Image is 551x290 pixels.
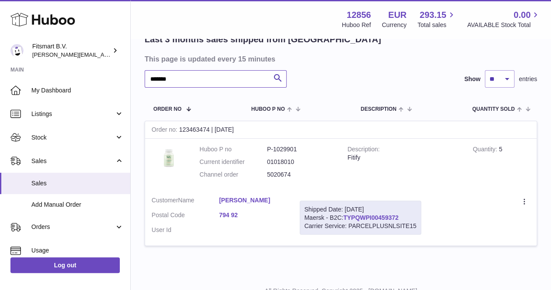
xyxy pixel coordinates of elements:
[519,75,537,83] span: entries
[10,44,24,57] img: jonathan@leaderoo.com
[199,158,267,166] dt: Current identifier
[267,145,335,154] dd: P-1029901
[31,157,115,165] span: Sales
[467,21,541,29] span: AVAILABLE Stock Total
[10,257,120,273] a: Log out
[153,106,182,112] span: Order No
[467,9,541,29] a: 0.00 AVAILABLE Stock Total
[219,196,287,205] a: [PERSON_NAME]
[464,75,480,83] label: Show
[466,139,537,190] td: 5
[145,34,381,45] h2: Last 3 months sales shipped from [GEOGRAPHIC_DATA]
[361,106,396,112] span: Description
[152,226,219,234] dt: User Id
[152,196,219,207] dt: Name
[304,222,416,230] div: Carrier Service: PARCELPLUSNLSITE15
[31,201,124,209] span: Add Manual Order
[388,9,406,21] strong: EUR
[152,211,219,222] dt: Postal Code
[219,211,287,219] a: 794 92
[32,42,111,59] div: Fitsmart B.V.
[300,201,421,235] div: Maersk - B2C:
[382,21,407,29] div: Currency
[304,205,416,214] div: Shipped Date: [DATE]
[145,121,537,139] div: 123463474 | [DATE]
[152,145,186,170] img: 128561739542540.png
[343,214,399,221] a: TYPQWPI00459372
[31,223,115,231] span: Orders
[419,9,446,21] span: 293.15
[31,86,124,95] span: My Dashboard
[31,246,124,255] span: Usage
[473,146,499,155] strong: Quantity
[199,145,267,154] dt: Huboo P no
[145,54,535,64] h3: This page is updated every 15 minutes
[348,146,380,155] strong: Description
[152,126,179,135] strong: Order no
[31,110,115,118] span: Listings
[251,106,285,112] span: Huboo P no
[267,158,335,166] dd: 01018010
[267,171,335,179] dd: 5020674
[347,9,371,21] strong: 12856
[417,9,456,29] a: 293.15 Total sales
[152,197,178,204] span: Customer
[32,51,175,58] span: [PERSON_NAME][EMAIL_ADDRESS][DOMAIN_NAME]
[342,21,371,29] div: Huboo Ref
[31,133,115,142] span: Stock
[31,179,124,188] span: Sales
[417,21,456,29] span: Total sales
[348,154,460,162] div: Fitify
[514,9,531,21] span: 0.00
[199,171,267,179] dt: Channel order
[472,106,515,112] span: Quantity Sold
